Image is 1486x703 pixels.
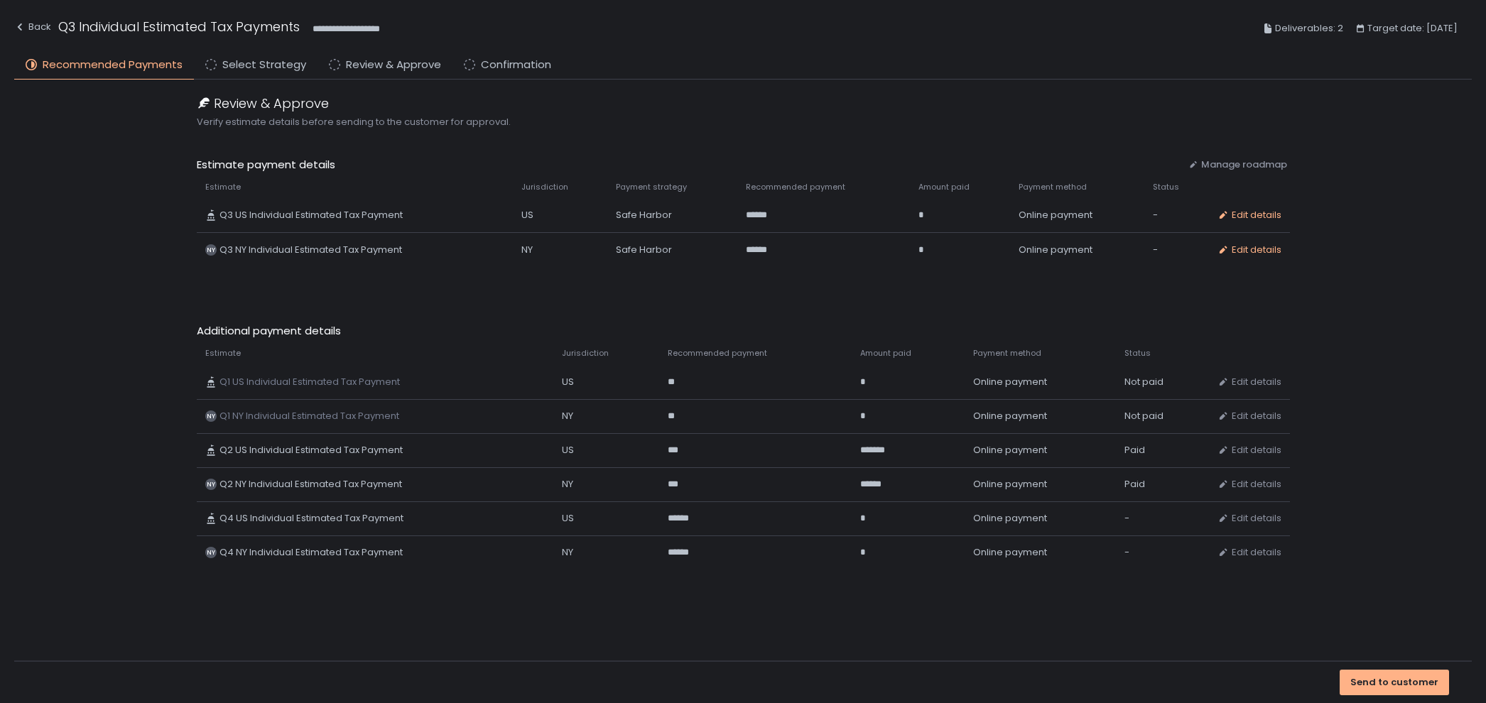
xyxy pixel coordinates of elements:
span: Q3 US Individual Estimated Tax Payment [219,209,403,222]
span: Online payment [973,376,1047,388]
div: US [562,444,651,457]
span: Verify estimate details before sending to the customer for approval. [197,116,1290,129]
div: Not paid [1124,410,1200,423]
text: NY [207,412,215,420]
text: NY [207,246,215,254]
span: Additional payment details [197,323,1290,339]
button: Edit details [1217,512,1281,525]
span: Amount paid [918,182,970,192]
span: Jurisdiction [562,348,609,359]
div: US [562,512,651,525]
button: Edit details [1217,444,1281,457]
div: Back [14,18,51,36]
span: Payment method [973,348,1041,359]
span: Q4 NY Individual Estimated Tax Payment [219,546,403,559]
span: Target date: [DATE] [1367,20,1458,37]
span: Recommended payment [668,348,767,359]
div: - [1124,512,1200,525]
span: Recommended Payments [43,57,183,73]
span: Payment method [1019,182,1087,192]
span: Online payment [1019,209,1092,222]
div: Safe Harbor [616,209,729,222]
div: - [1153,244,1200,256]
span: Online payment [973,512,1047,525]
div: US [562,376,651,388]
button: Edit details [1217,209,1281,222]
span: Manage roadmap [1201,158,1287,171]
span: Q2 NY Individual Estimated Tax Payment [219,478,402,491]
button: Manage roadmap [1188,158,1287,171]
div: Send to customer [1350,676,1438,689]
div: - [1153,209,1200,222]
span: Deliverables: 2 [1275,20,1343,37]
span: Q1 US Individual Estimated Tax Payment [219,376,400,388]
div: Paid [1124,478,1200,491]
div: Safe Harbor [616,244,729,256]
span: Payment strategy [616,182,687,192]
span: Status [1153,182,1179,192]
span: Estimate payment details [197,157,1177,173]
div: Not paid [1124,376,1200,388]
span: Status [1124,348,1151,359]
button: Edit details [1217,244,1281,256]
button: Edit details [1217,410,1281,423]
span: Estimate [205,348,241,359]
button: Edit details [1217,478,1281,491]
span: Amount paid [860,348,911,359]
span: Online payment [973,546,1047,559]
text: NY [207,548,215,557]
span: Q3 NY Individual Estimated Tax Payment [219,244,402,256]
span: Recommended payment [746,182,845,192]
button: Edit details [1217,376,1281,388]
span: Review & Approve [346,57,441,73]
div: NY [562,410,651,423]
div: NY [562,546,651,559]
span: Jurisdiction [521,182,568,192]
div: Paid [1124,444,1200,457]
span: Confirmation [481,57,551,73]
button: Back [14,17,51,40]
span: Online payment [1019,244,1092,256]
button: Send to customer [1340,670,1449,695]
span: Q1 NY Individual Estimated Tax Payment [219,410,399,423]
div: - [1124,546,1200,559]
span: Online payment [973,478,1047,491]
span: Q2 US Individual Estimated Tax Payment [219,444,403,457]
h1: Q3 Individual Estimated Tax Payments [58,17,300,36]
span: Q4 US Individual Estimated Tax Payment [219,512,403,525]
span: Online payment [973,444,1047,457]
span: Review & Approve [214,94,329,113]
span: Select Strategy [222,57,306,73]
div: US [521,209,599,222]
span: Online payment [973,410,1047,423]
div: NY [521,244,599,256]
span: Estimate [205,182,241,192]
button: Edit details [1217,546,1281,559]
div: NY [562,478,651,491]
text: NY [207,480,215,489]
